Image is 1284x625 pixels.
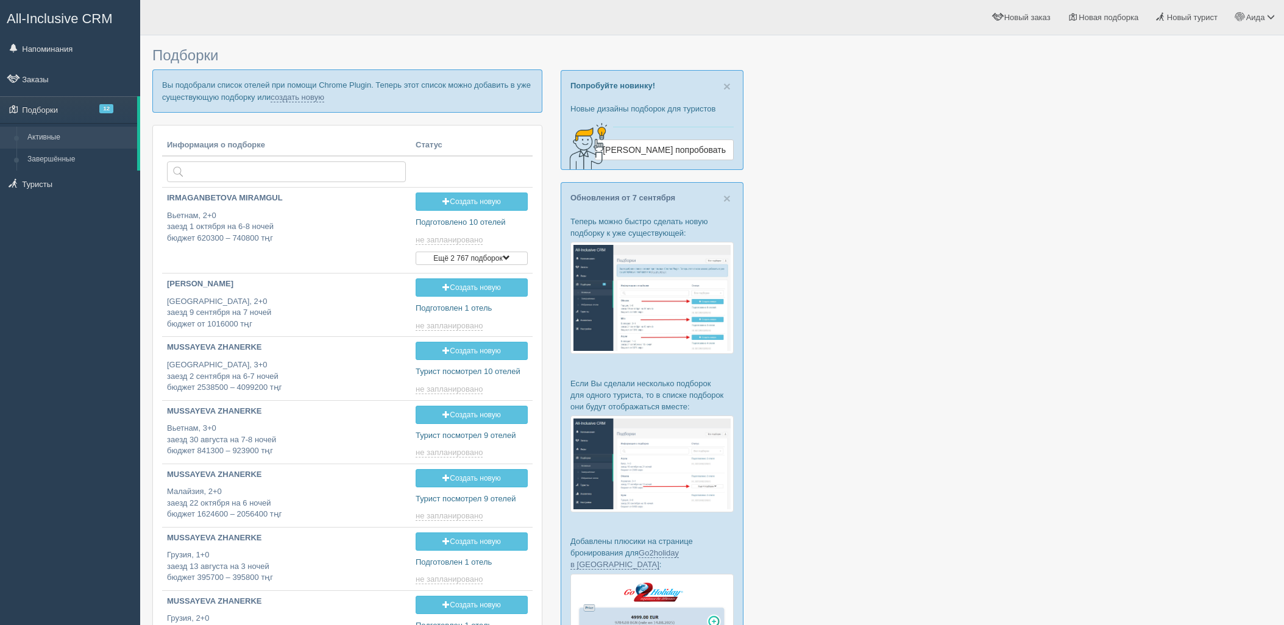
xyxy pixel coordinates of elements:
p: Турист посмотрел 9 отелей [416,430,528,442]
a: Создать новую [416,532,528,551]
button: Close [723,192,731,205]
p: Грузия, 1+0 заезд 13 августа на 3 ночей бюджет 395700 – 395800 тңг [167,549,406,584]
th: Статус [411,135,533,157]
span: Новый заказ [1004,13,1051,22]
p: MUSSAYEVA ZHANERKE [167,469,406,481]
a: MUSSAYEVA ZHANERKE [GEOGRAPHIC_DATA], 3+0заезд 2 сентября на 6-7 ночейбюджет 2538500 – 4099200 тңг [162,337,411,398]
a: Обновления от 7 сентября [570,193,675,202]
p: Теперь можно быстро сделать новую подборку к уже существующей: [570,216,734,239]
span: не запланировано [416,448,483,457]
span: All-Inclusive CRM [7,11,113,26]
span: Новый турист [1167,13,1218,22]
a: Активные [22,127,137,149]
button: Close [723,80,731,93]
a: [PERSON_NAME] попробовать [595,139,734,160]
p: Попробуйте новинку! [570,80,734,91]
a: Go2holiday в [GEOGRAPHIC_DATA] [570,548,679,570]
a: IRMAGANBETOVA MIRAMGUL Вьетнам, 2+0заезд 1 октября на 6-8 ночейбюджет 620300 – 740800 тңг [162,188,411,254]
p: Вьетнам, 3+0 заезд 30 августа на 7-8 ночей бюджет 841300 – 923900 тңг [167,423,406,457]
span: не запланировано [416,321,483,331]
a: [PERSON_NAME] [GEOGRAPHIC_DATA], 2+0заезд 9 сентября на 7 ночейбюджет от 1016000 тңг [162,274,411,335]
p: MUSSAYEVA ZHANERKE [167,406,406,417]
a: MUSSAYEVA ZHANERKE Вьетнам, 3+0заезд 30 августа на 7-8 ночейбюджет 841300 – 923900 тңг [162,401,411,462]
p: IRMAGANBETOVA MIRAMGUL [167,192,406,204]
span: Новая подборка [1079,13,1138,22]
p: Малайзия, 2+0 заезд 22 октября на 6 ночей бюджет 1624600 – 2056400 тңг [167,486,406,520]
a: Создать новую [416,469,528,487]
th: Информация о подборке [162,135,411,157]
a: не запланировано [416,384,485,394]
span: Аида [1246,13,1265,22]
p: Вы подобрали список отелей при помощи Chrome Plugin. Теперь этот список можно добавить в уже суще... [152,69,542,112]
img: %D0%BF%D0%BE%D0%B4%D0%B1%D0%BE%D1%80%D0%BA%D0%B0-%D1%82%D1%83%D1%80%D0%B8%D1%81%D1%82%D1%83-%D1%8... [570,242,734,355]
p: Турист посмотрел 9 отелей [416,493,528,505]
a: Создать новую [416,406,528,424]
p: Подготовлено 10 отелей [416,217,528,228]
p: Турист посмотрел 10 отелей [416,366,528,378]
a: не запланировано [416,235,485,245]
a: Создать новую [416,596,528,614]
a: Создать новую [416,342,528,360]
span: не запланировано [416,384,483,394]
a: Создать новую [416,192,528,211]
p: MUSSAYEVA ZHANERKE [167,596,406,607]
span: не запланировано [416,511,483,521]
p: Подготовлен 1 отель [416,303,528,314]
p: Добавлены плюсики на странице бронирования для : [570,535,734,570]
a: не запланировано [416,574,485,584]
p: Вьетнам, 2+0 заезд 1 октября на 6-8 ночей бюджет 620300 – 740800 тңг [167,210,406,244]
p: [GEOGRAPHIC_DATA], 3+0 заезд 2 сентября на 6-7 ночей бюджет 2538500 – 4099200 тңг [167,359,406,394]
a: не запланировано [416,511,485,521]
p: [PERSON_NAME] [167,278,406,290]
img: creative-idea-2907357.png [561,122,610,171]
a: Завершённые [22,149,137,171]
a: MUSSAYEVA ZHANERKE Малайзия, 2+0заезд 22 октября на 6 ночейбюджет 1624600 – 2056400 тңг [162,464,411,526]
span: × [723,191,731,205]
a: не запланировано [416,321,485,331]
a: All-Inclusive CRM [1,1,140,34]
span: не запланировано [416,235,483,245]
p: MUSSAYEVA ZHANERKE [167,342,406,353]
a: Создать новую [416,278,528,297]
span: × [723,79,731,93]
p: Если Вы сделали несколько подборок для одного туриста, то в списке подборок они будут отображатьс... [570,378,734,412]
a: создать новую [271,93,324,102]
p: Подготовлен 1 отель [416,557,528,568]
span: Подборки [152,47,218,63]
a: не запланировано [416,448,485,457]
span: не запланировано [416,574,483,584]
span: 12 [99,104,113,113]
img: %D0%BF%D0%BE%D0%B4%D0%B1%D0%BE%D1%80%D0%BA%D0%B8-%D0%B3%D1%80%D1%83%D0%BF%D0%BF%D0%B0-%D1%81%D1%8... [570,415,734,512]
a: MUSSAYEVA ZHANERKE Грузия, 1+0заезд 13 августа на 3 ночейбюджет 395700 – 395800 тңг [162,528,411,589]
p: [GEOGRAPHIC_DATA], 2+0 заезд 9 сентября на 7 ночей бюджет от 1016000 тңг [167,296,406,330]
input: Поиск по стране или туристу [167,161,406,182]
p: MUSSAYEVA ZHANERKE [167,532,406,544]
p: Новые дизайны подборок для туристов [570,103,734,115]
button: Ещё 2 767 подборок [416,252,528,265]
